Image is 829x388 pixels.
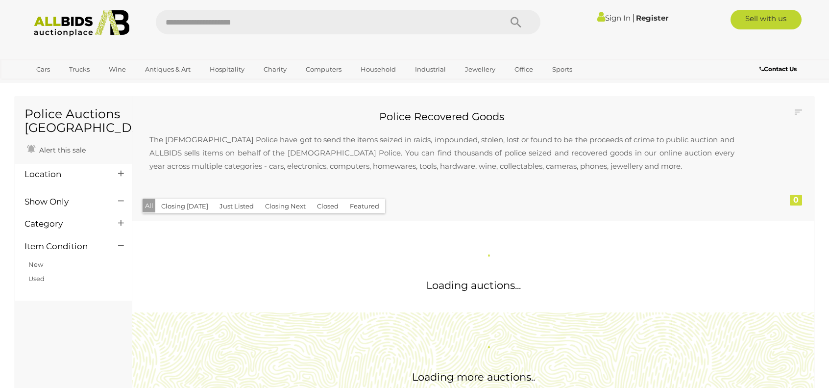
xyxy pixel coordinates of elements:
a: Computers [299,61,348,78]
button: Closing Next [259,199,312,214]
a: [GEOGRAPHIC_DATA] [30,78,112,94]
a: Sports [546,61,579,78]
a: Wine [102,61,132,78]
a: Hospitality [203,61,251,78]
a: Antiques & Art [139,61,197,78]
h4: Category [24,219,103,229]
button: Closed [311,199,344,214]
a: New [28,260,43,268]
span: | [632,12,634,23]
a: Jewellery [459,61,502,78]
span: Alert this sale [37,146,86,155]
a: Used [28,275,45,283]
button: All [143,199,156,213]
img: Allbids.com.au [28,10,135,37]
a: Trucks [63,61,96,78]
a: Industrial [409,61,452,78]
a: Contact Us [759,64,799,75]
button: Featured [344,199,385,214]
p: The [DEMOGRAPHIC_DATA] Police have got to send the items seized in raids, impounded, stolen, lost... [140,123,744,182]
div: 0 [790,195,802,206]
h4: Item Condition [24,242,103,251]
h1: Police Auctions [GEOGRAPHIC_DATA] [24,107,122,134]
h2: Police Recovered Goods [140,111,744,122]
a: Sign In [597,13,631,23]
a: Office [508,61,539,78]
span: Loading auctions... [426,279,521,291]
a: Register [636,13,668,23]
a: Charity [257,61,293,78]
button: Search [491,10,540,34]
a: Household [354,61,402,78]
button: Just Listed [214,199,260,214]
span: Loading more auctions.. [412,371,535,383]
button: Closing [DATE] [155,199,214,214]
b: Contact Us [759,65,797,73]
h4: Location [24,170,103,179]
a: Cars [30,61,56,78]
a: Sell with us [731,10,802,29]
a: Alert this sale [24,142,88,156]
h4: Show Only [24,197,103,207]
